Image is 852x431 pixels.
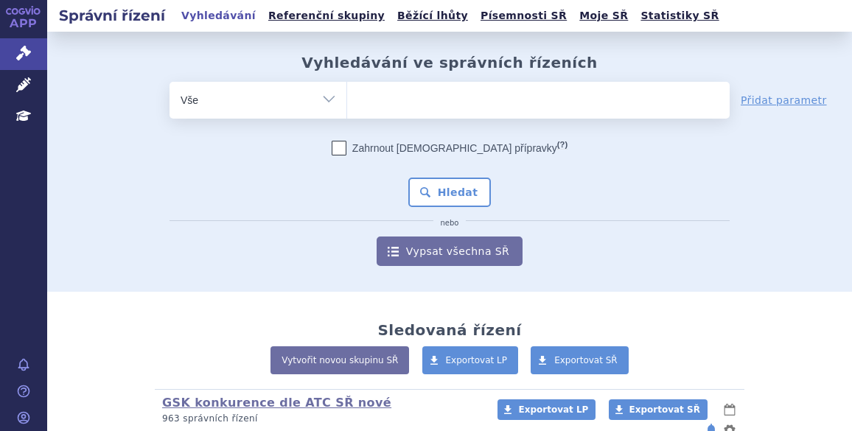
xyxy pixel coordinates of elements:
[377,321,521,339] h2: Sledovaná řízení
[301,54,598,71] h2: Vyhledávání ve správních řízeních
[575,6,632,26] a: Moje SŘ
[518,404,588,415] span: Exportovat LP
[162,413,478,425] p: 963 správních řízení
[629,404,700,415] span: Exportovat SŘ
[377,236,523,266] a: Vypsat všechna SŘ
[446,355,508,365] span: Exportovat LP
[393,6,472,26] a: Běžící lhůty
[177,6,260,26] a: Vyhledávání
[433,219,467,228] i: nebo
[162,396,391,410] a: GSK konkurence dle ATC SŘ nové
[722,401,737,418] button: lhůty
[264,6,389,26] a: Referenční skupiny
[741,93,827,108] a: Přidat parametr
[636,6,723,26] a: Statistiky SŘ
[270,346,409,374] a: Vytvořit novou skupinu SŘ
[497,399,596,420] a: Exportovat LP
[422,346,519,374] a: Exportovat LP
[476,6,571,26] a: Písemnosti SŘ
[47,5,177,26] h2: Správní řízení
[557,140,568,150] abbr: (?)
[531,346,629,374] a: Exportovat SŘ
[609,399,708,420] a: Exportovat SŘ
[332,141,568,155] label: Zahrnout [DEMOGRAPHIC_DATA] přípravky
[408,178,492,207] button: Hledat
[554,355,618,365] span: Exportovat SŘ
